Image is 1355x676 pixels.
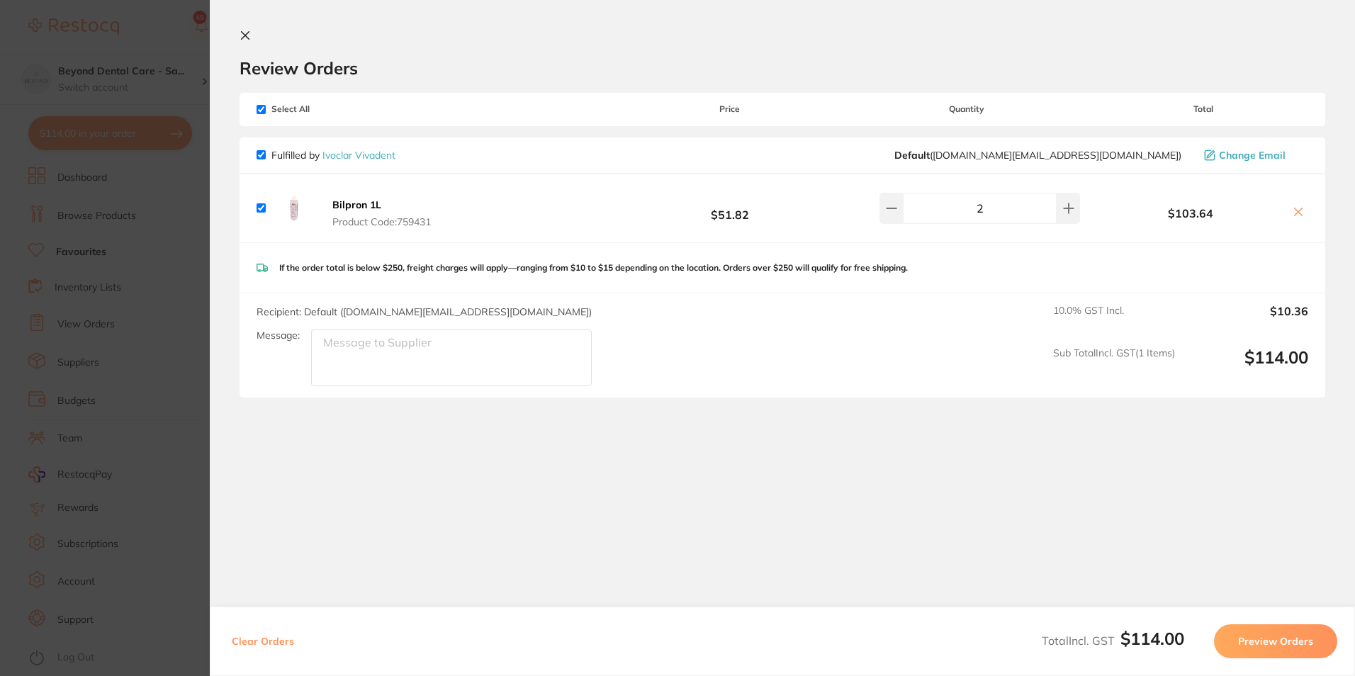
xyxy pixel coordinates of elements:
span: 10.0 % GST Incl. [1053,305,1175,336]
b: $114.00 [1120,628,1184,649]
b: Default [894,149,930,162]
p: If the order total is below $250, freight charges will apply—ranging from $10 to $15 depending on... [279,263,908,273]
span: Price [624,104,835,114]
output: $114.00 [1186,347,1308,386]
span: Change Email [1219,150,1286,161]
span: Recipient: Default ( [DOMAIN_NAME][EMAIL_ADDRESS][DOMAIN_NAME] ) [257,305,592,318]
b: $103.64 [1098,207,1283,220]
span: Total Incl. GST [1042,633,1184,648]
a: Ivoclar Vivadent [322,149,395,162]
button: Clear Orders [227,624,298,658]
label: Message: [257,329,300,342]
span: Product Code: 759431 [332,216,431,227]
span: Select All [257,104,398,114]
span: orders.au@ivoclarvivadent.com [894,150,1181,161]
p: Fulfilled by [271,150,395,161]
button: Change Email [1200,149,1308,162]
span: Sub Total Incl. GST ( 1 Items) [1053,347,1175,386]
output: $10.36 [1186,305,1308,336]
h2: Review Orders [240,57,1325,79]
span: Quantity [835,104,1098,114]
button: Bilpron 1L Product Code:759431 [328,198,435,228]
button: Preview Orders [1214,624,1337,658]
b: Bilpron 1L [332,198,381,211]
span: Total [1098,104,1308,114]
b: $51.82 [624,195,835,221]
img: dnUzaTY4MA [271,186,317,231]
